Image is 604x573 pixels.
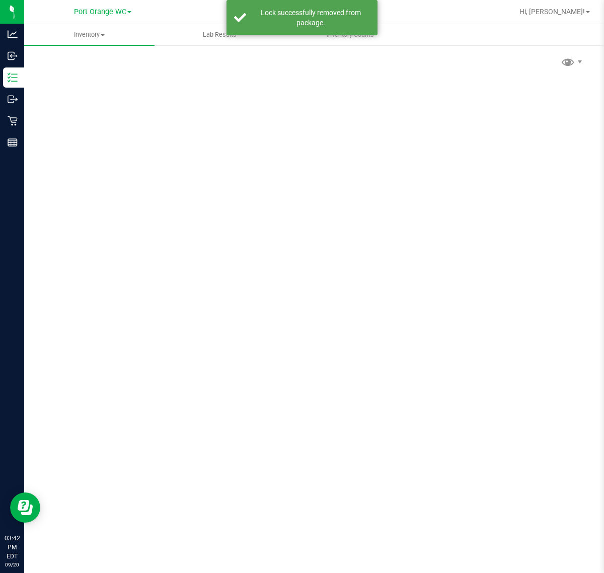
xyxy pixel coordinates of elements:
inline-svg: Outbound [8,94,18,104]
inline-svg: Retail [8,116,18,126]
span: Lab Results [189,30,250,39]
span: Hi, [PERSON_NAME]! [519,8,585,16]
span: Port Orange WC [74,8,126,16]
iframe: Resource center [10,492,40,523]
div: Lock successfully removed from package. [252,8,370,28]
inline-svg: Inbound [8,51,18,61]
inline-svg: Reports [8,137,18,148]
p: 03:42 PM EDT [5,534,20,561]
p: 09/20 [5,561,20,568]
a: Lab Results [155,24,285,45]
a: Inventory [24,24,155,45]
span: Inventory [24,30,155,39]
inline-svg: Analytics [8,29,18,39]
inline-svg: Inventory [8,73,18,83]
